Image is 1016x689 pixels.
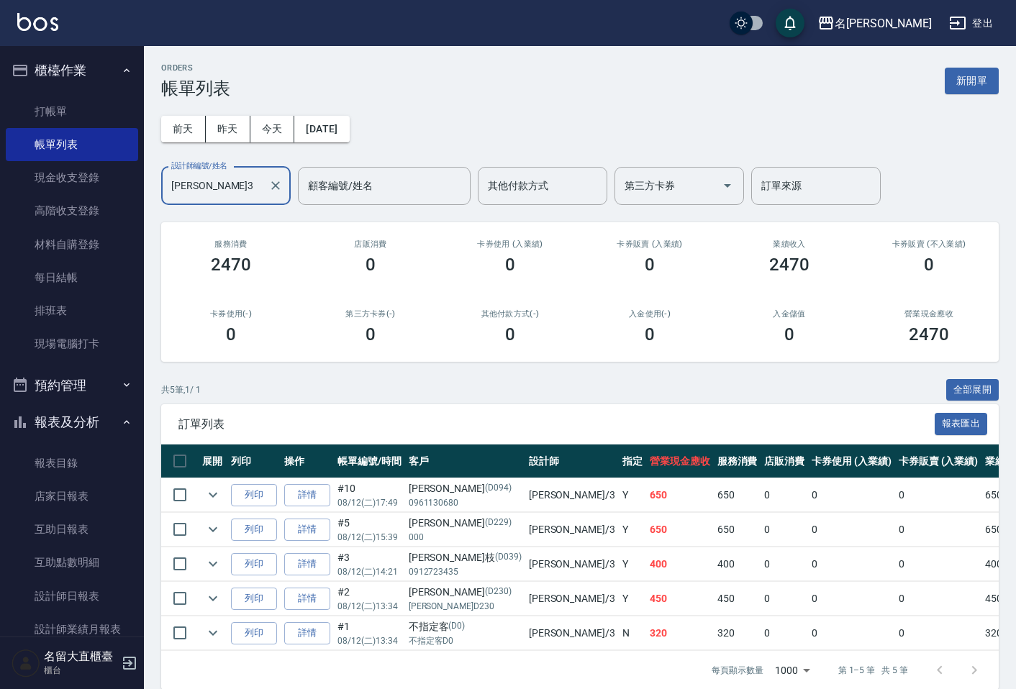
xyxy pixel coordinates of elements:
[366,324,376,344] h3: 0
[294,116,349,142] button: [DATE]
[619,582,646,616] td: Y
[409,550,522,565] div: [PERSON_NAME]枝
[334,513,405,547] td: #5
[835,14,932,32] div: 名[PERSON_NAME]
[485,585,512,600] p: (D230)
[458,239,563,249] h2: 卡券使用 (入業績)
[924,255,934,275] h3: 0
[6,403,138,441] button: 報表及分析
[6,95,138,128] a: 打帳單
[199,444,227,478] th: 展開
[318,239,423,249] h2: 店販消費
[895,478,982,512] td: 0
[334,478,405,512] td: #10
[485,481,512,496] p: (D094)
[761,616,808,650] td: 0
[6,480,138,513] a: 店家日報表
[761,444,808,478] th: 店販消費
[405,444,525,478] th: 客戶
[202,484,224,506] button: expand row
[6,228,138,261] a: 材料自購登錄
[495,550,522,565] p: (D039)
[808,513,895,547] td: 0
[337,565,402,578] p: 08/12 (二) 14:21
[409,516,522,531] div: [PERSON_NAME]
[458,309,563,319] h2: 其他付款方式(-)
[337,531,402,544] p: 08/12 (二) 15:39
[525,513,619,547] td: [PERSON_NAME] /3
[808,582,895,616] td: 0
[619,616,646,650] td: N
[525,547,619,581] td: [PERSON_NAME] /3
[409,600,522,613] p: [PERSON_NAME]D230
[17,13,58,31] img: Logo
[284,553,330,575] a: 詳情
[231,588,277,610] button: 列印
[6,194,138,227] a: 高階收支登錄
[211,255,251,275] h3: 2470
[935,416,988,430] a: 報表匯出
[231,622,277,644] button: 列印
[44,664,117,677] p: 櫃台
[737,239,842,249] h2: 業績收入
[714,582,761,616] td: 450
[808,444,895,478] th: 卡券使用 (入業績)
[876,309,981,319] h2: 營業現金應收
[619,444,646,478] th: 指定
[646,513,714,547] td: 650
[409,634,522,647] p: 不指定客D0
[597,309,702,319] h2: 入金使用(-)
[714,444,761,478] th: 服務消費
[485,516,512,531] p: (D229)
[6,447,138,480] a: 報表目錄
[525,444,619,478] th: 設計師
[250,116,295,142] button: 今天
[714,616,761,650] td: 320
[714,478,761,512] td: 650
[12,649,40,677] img: Person
[784,324,794,344] h3: 0
[6,261,138,294] a: 每日結帳
[716,174,739,197] button: Open
[943,10,999,37] button: 登出
[337,496,402,509] p: 08/12 (二) 17:49
[266,175,286,196] button: Clear
[876,239,981,249] h2: 卡券販賣 (不入業績)
[448,619,465,634] p: (D0)
[505,255,515,275] h3: 0
[712,664,763,677] p: 每頁顯示數量
[337,634,402,647] p: 08/12 (二) 13:34
[337,600,402,613] p: 08/12 (二) 13:34
[281,444,334,478] th: 操作
[808,547,895,581] td: 0
[409,585,522,600] div: [PERSON_NAME]
[161,78,230,99] h3: 帳單列表
[812,9,938,38] button: 名[PERSON_NAME]
[202,588,224,609] button: expand row
[6,128,138,161] a: 帳單列表
[6,513,138,546] a: 互助日報表
[6,546,138,579] a: 互助點數明細
[946,379,999,401] button: 全部展開
[619,513,646,547] td: Y
[945,68,999,94] button: 新開單
[409,565,522,578] p: 0912723435
[761,547,808,581] td: 0
[646,444,714,478] th: 營業現金應收
[525,478,619,512] td: [PERSON_NAME] /3
[761,582,808,616] td: 0
[227,444,281,478] th: 列印
[161,63,230,73] h2: ORDERS
[808,616,895,650] td: 0
[769,255,809,275] h3: 2470
[161,116,206,142] button: 前天
[44,649,117,664] h5: 名留大直櫃臺
[761,478,808,512] td: 0
[334,582,405,616] td: #2
[231,519,277,541] button: 列印
[646,582,714,616] td: 450
[6,327,138,360] a: 現場電腦打卡
[284,622,330,644] a: 詳情
[895,616,982,650] td: 0
[334,444,405,478] th: 帳單編號/時間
